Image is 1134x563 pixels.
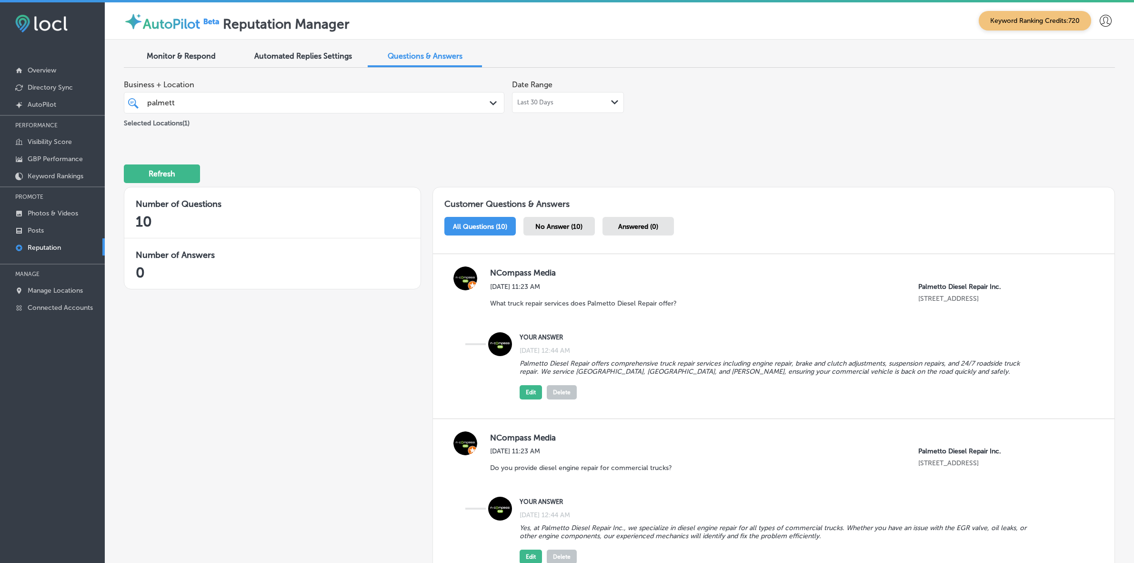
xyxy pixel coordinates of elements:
p: What truck repair services does Palmetto Diesel Repair offer? [490,299,677,307]
label: Reputation Manager [223,16,350,32]
label: [DATE] 12:44 AM [520,511,570,519]
span: Keyword Ranking Credits: 720 [979,11,1091,31]
h3: Number of Answers [136,250,409,260]
p: Overview [28,66,56,74]
img: fda3e92497d09a02dc62c9cd864e3231.png [15,15,68,32]
label: Date Range [512,80,552,89]
h2: 10 [136,213,409,230]
label: [DATE] 11:23 AM [490,447,679,455]
p: Yes, at Palmetto Diesel Repair Inc., we specialize in diesel engine repair for all types of comme... [520,524,1028,540]
span: Last 30 Days [517,99,553,106]
span: No Answer (10) [535,223,582,231]
label: [DATE] 11:23 AM [490,283,684,291]
p: Reputation [28,244,61,252]
p: Photos & Videos [28,209,78,217]
label: [DATE] 12:44 AM [520,347,570,355]
label: YOUR ANSWER [520,334,1028,341]
span: Business + Location [124,80,504,89]
span: Answered (0) [618,223,658,231]
p: Keyword Rankings [28,172,83,180]
label: NCompass Media [490,433,1092,443]
p: Do you provide diesel engine repair for commercial trucks? [490,464,672,472]
button: Refresh [124,164,200,183]
p: Connected Accounts [28,304,93,312]
p: 1228 Edgefield Rd [918,459,1032,467]
p: 1228 Edgefield Rd [918,295,1032,303]
label: NCompass Media [490,268,1092,278]
p: Selected Locations ( 1 ) [124,115,190,127]
img: Beta [200,16,223,26]
h1: Customer Questions & Answers [433,187,1114,213]
span: Automated Replies Settings [254,51,352,61]
button: Delete [547,385,577,399]
h2: 0 [136,264,409,281]
p: GBP Performance [28,155,83,163]
p: Visibility Score [28,138,72,146]
span: All Questions (10) [453,223,507,231]
p: AutoPilot [28,101,56,109]
p: Directory Sync [28,83,73,92]
span: Questions & Answers [388,51,462,61]
label: AutoPilot [143,16,200,32]
p: Palmetto Diesel Repair Inc. [918,447,1032,455]
label: YOUR ANSWER [520,498,1028,505]
h3: Number of Questions [136,199,409,209]
p: Palmetto Diesel Repair offers comprehensive truck repair services including engine repair, brake ... [520,359,1028,376]
span: Monitor & Respond [147,51,216,61]
p: Palmetto Diesel Repair Inc. [918,283,1032,291]
p: Manage Locations [28,287,83,295]
button: Edit [520,385,542,399]
img: autopilot-icon [124,12,143,31]
p: Posts [28,226,44,235]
